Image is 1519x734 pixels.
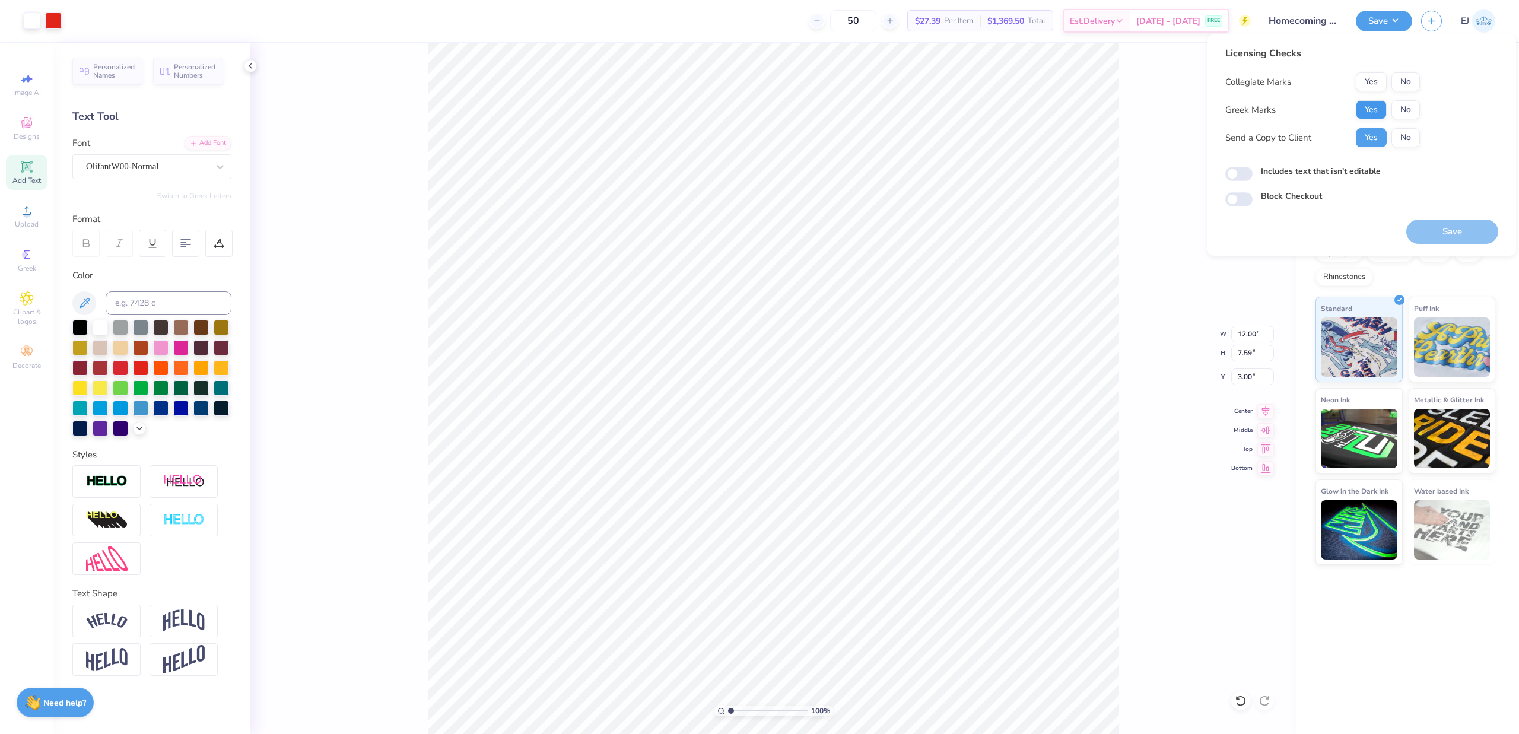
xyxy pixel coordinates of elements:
label: Includes text that isn't editable [1261,165,1381,177]
img: 3d Illusion [86,511,128,530]
img: Puff Ink [1414,317,1491,377]
span: Upload [15,220,39,229]
img: Arc [86,613,128,629]
button: Save [1356,11,1412,31]
span: Center [1231,407,1253,415]
button: No [1391,128,1420,147]
div: Color [72,269,231,282]
input: – – [830,10,876,31]
span: Clipart & logos [6,307,47,326]
label: Block Checkout [1261,190,1322,202]
input: Untitled Design [1260,9,1347,33]
div: Text Shape [72,587,231,600]
input: e.g. 7428 c [106,291,231,315]
span: Water based Ink [1414,485,1469,497]
div: Send a Copy to Client [1225,131,1311,145]
span: Personalized Names [93,63,135,80]
button: Yes [1356,100,1387,119]
div: Styles [72,448,231,462]
img: Stroke [86,475,128,488]
button: Yes [1356,72,1387,91]
span: $1,369.50 [987,15,1024,27]
div: Format [72,212,233,226]
span: Designs [14,132,40,141]
span: FREE [1207,17,1220,25]
span: Est. Delivery [1070,15,1115,27]
img: Arch [163,609,205,632]
span: EJ [1461,14,1469,28]
span: Total [1028,15,1045,27]
span: Greek [18,263,36,273]
img: Rise [163,645,205,674]
img: Shadow [163,474,205,489]
span: Glow in the Dark Ink [1321,485,1388,497]
button: Switch to Greek Letters [157,191,231,201]
button: Yes [1356,128,1387,147]
img: Glow in the Dark Ink [1321,500,1397,560]
img: Standard [1321,317,1397,377]
span: Top [1231,445,1253,453]
div: Licensing Checks [1225,46,1420,61]
img: Free Distort [86,546,128,571]
span: Image AI [13,88,41,97]
label: Font [72,136,90,150]
div: Collegiate Marks [1225,75,1291,89]
span: 100 % [811,706,830,716]
img: Metallic & Glitter Ink [1414,409,1491,468]
div: Rhinestones [1315,268,1373,286]
span: $27.39 [915,15,940,27]
a: EJ [1461,9,1495,33]
button: No [1391,100,1420,119]
span: Bottom [1231,464,1253,472]
img: Negative Space [163,513,205,527]
img: Water based Ink [1414,500,1491,560]
span: Metallic & Glitter Ink [1414,393,1484,406]
div: Add Font [185,136,231,150]
span: Neon Ink [1321,393,1350,406]
span: Standard [1321,302,1352,314]
span: Middle [1231,426,1253,434]
span: Puff Ink [1414,302,1439,314]
div: Text Tool [72,109,231,125]
strong: Need help? [43,697,86,708]
span: Personalized Numbers [174,63,216,80]
img: Edgardo Jr [1472,9,1495,33]
span: Decorate [12,361,41,370]
span: Add Text [12,176,41,185]
span: [DATE] - [DATE] [1136,15,1200,27]
img: Flag [86,648,128,671]
span: Per Item [944,15,973,27]
button: No [1391,72,1420,91]
div: Greek Marks [1225,103,1276,117]
img: Neon Ink [1321,409,1397,468]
